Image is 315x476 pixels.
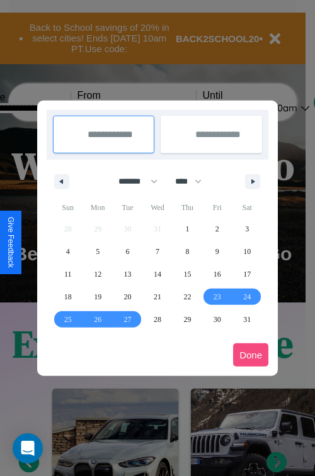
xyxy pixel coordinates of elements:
[83,263,112,285] button: 12
[245,218,249,240] span: 3
[232,240,262,263] button: 10
[142,285,172,308] button: 21
[214,285,221,308] span: 23
[53,197,83,218] span: Sun
[142,240,172,263] button: 7
[66,240,70,263] span: 4
[173,240,202,263] button: 8
[6,217,15,268] div: Give Feedback
[183,308,191,331] span: 29
[94,285,101,308] span: 19
[113,240,142,263] button: 6
[83,285,112,308] button: 19
[243,240,251,263] span: 10
[113,197,142,218] span: Tue
[173,197,202,218] span: Thu
[243,263,251,285] span: 17
[183,285,191,308] span: 22
[64,308,72,331] span: 25
[53,285,83,308] button: 18
[233,343,268,367] button: Done
[243,285,251,308] span: 24
[232,197,262,218] span: Sat
[202,285,232,308] button: 23
[64,285,72,308] span: 18
[232,285,262,308] button: 24
[83,308,112,331] button: 26
[154,263,161,285] span: 14
[83,240,112,263] button: 5
[243,308,251,331] span: 31
[202,240,232,263] button: 9
[142,197,172,218] span: Wed
[202,263,232,285] button: 16
[185,218,189,240] span: 1
[13,433,43,463] div: Open Intercom Messenger
[154,285,161,308] span: 21
[214,308,221,331] span: 30
[96,240,100,263] span: 5
[124,263,132,285] span: 13
[173,285,202,308] button: 22
[202,197,232,218] span: Fri
[232,218,262,240] button: 3
[173,308,202,331] button: 29
[232,263,262,285] button: 17
[154,308,161,331] span: 28
[83,197,112,218] span: Mon
[185,240,189,263] span: 8
[94,263,101,285] span: 12
[113,308,142,331] button: 27
[113,263,142,285] button: 13
[142,263,172,285] button: 14
[173,218,202,240] button: 1
[215,218,219,240] span: 2
[94,308,101,331] span: 26
[142,308,172,331] button: 28
[113,285,142,308] button: 20
[232,308,262,331] button: 31
[156,240,159,263] span: 7
[202,218,232,240] button: 2
[53,308,83,331] button: 25
[183,263,191,285] span: 15
[124,308,132,331] span: 27
[126,240,130,263] span: 6
[64,263,72,285] span: 11
[124,285,132,308] span: 20
[53,240,83,263] button: 4
[215,240,219,263] span: 9
[53,263,83,285] button: 11
[202,308,232,331] button: 30
[173,263,202,285] button: 15
[214,263,221,285] span: 16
